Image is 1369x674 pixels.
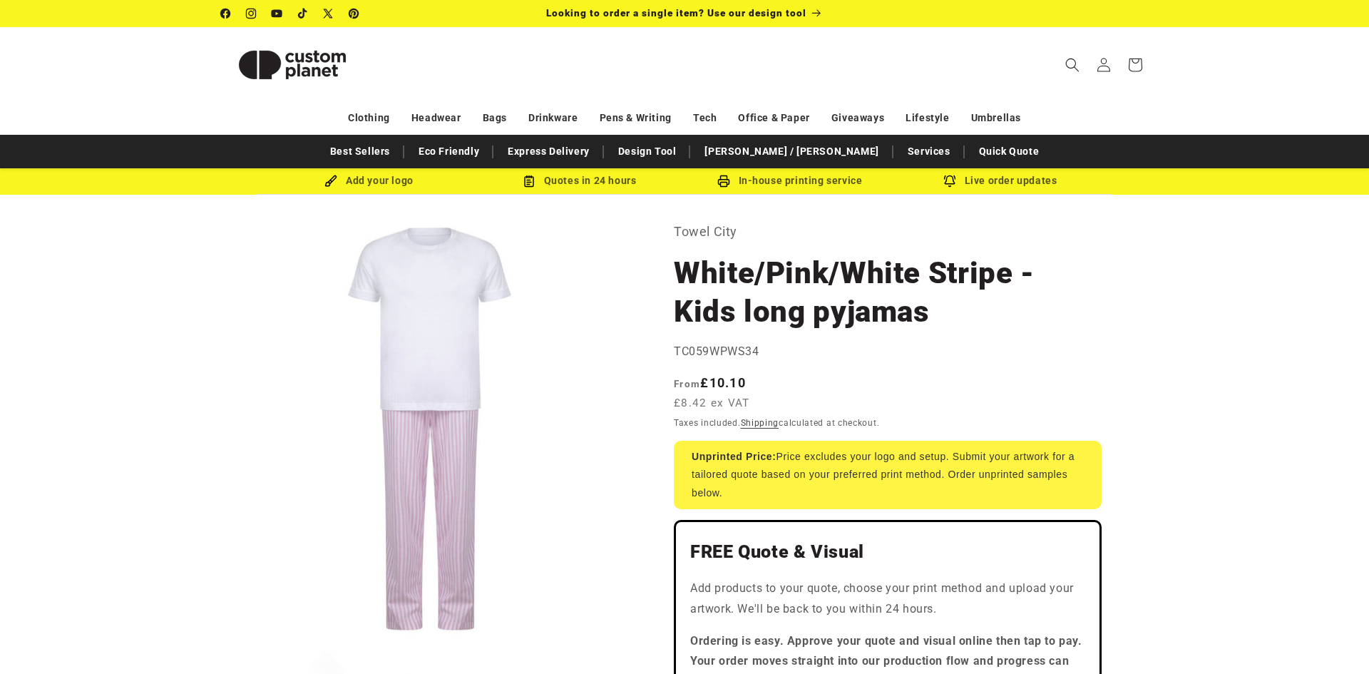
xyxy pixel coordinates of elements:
[674,375,746,390] strong: £10.10
[971,106,1021,131] a: Umbrellas
[674,378,700,389] span: From
[324,175,337,188] img: Brush Icon
[546,7,806,19] span: Looking to order a single item? Use our design tool
[523,175,535,188] img: Order Updates Icon
[741,418,779,428] a: Shipping
[901,139,958,164] a: Services
[483,106,507,131] a: Bags
[221,33,364,97] img: Custom Planet
[690,541,1085,563] h2: FREE Quote & Visual
[528,106,578,131] a: Drinkware
[674,254,1102,331] h1: White/Pink/White Stripe - Kids long pyjamas
[611,139,684,164] a: Design Tool
[717,175,730,188] img: In-house printing
[216,27,369,102] a: Custom Planet
[738,106,809,131] a: Office & Paper
[895,172,1105,190] div: Live order updates
[411,139,486,164] a: Eco Friendly
[411,106,461,131] a: Headwear
[684,172,895,190] div: In-house printing service
[831,106,884,131] a: Giveaways
[692,451,776,462] strong: Unprinted Price:
[674,441,1102,509] div: Price excludes your logo and setup. Submit your artwork for a tailored quote based on your prefer...
[348,106,390,131] a: Clothing
[501,139,597,164] a: Express Delivery
[264,172,474,190] div: Add your logo
[972,139,1047,164] a: Quick Quote
[674,395,750,412] span: £8.42 ex VAT
[1057,49,1088,81] summary: Search
[906,106,949,131] a: Lifestyle
[674,344,759,358] span: TC059WPWS34
[674,416,1102,430] div: Taxes included. calculated at checkout.
[943,175,956,188] img: Order updates
[693,106,717,131] a: Tech
[674,220,1102,243] p: Towel City
[600,106,672,131] a: Pens & Writing
[323,139,397,164] a: Best Sellers
[474,172,684,190] div: Quotes in 24 hours
[697,139,886,164] a: [PERSON_NAME] / [PERSON_NAME]
[1298,606,1369,674] iframe: Chat Widget
[690,578,1085,620] p: Add products to your quote, choose your print method and upload your artwork. We'll be back to yo...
